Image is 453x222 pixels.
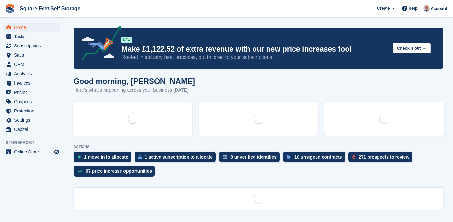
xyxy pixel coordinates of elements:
span: Home [14,23,52,32]
p: ACTIONS [74,145,443,149]
div: 1 move in to allocate [84,154,128,160]
a: menu [3,32,60,41]
a: menu [3,125,60,134]
span: Help [409,5,418,12]
span: Coupons [14,97,52,106]
span: Storefront [6,139,64,146]
a: menu [3,69,60,78]
button: Check it out → [393,43,431,53]
a: 8 unverified identities [219,152,283,166]
a: menu [3,97,60,106]
div: 10 unsigned contracts [294,154,342,160]
a: 1 active subscription to allocate [135,152,219,166]
div: 1 active subscription to allocate [145,154,213,160]
img: contract_signature_icon-13c848040528278c33f63329250d36e43548de30e8caae1d1a13099fd9432cc5.svg [287,155,291,159]
div: 271 prospects to review [359,154,410,160]
a: 271 prospects to review [348,152,416,166]
a: menu [3,41,60,50]
a: 1 move in to allocate [74,152,135,166]
span: Analytics [14,69,52,78]
img: move_ins_to_allocate_icon-fdf77a2bb77ea45bf5b3d319d69a93e2d87916cf1d5bf7949dd705db3b84f3ca.svg [77,155,81,159]
div: 97 price increase opportunities [86,169,152,174]
img: prospect-51fa495bee0391a8d652442698ab0144808aea92771e9ea1ae160a38d050c398.svg [352,155,355,159]
img: price_increase_opportunities-93ffe204e8149a01c8c9dc8f82e8f89637d9d84a8eef4429ea346261dce0b2c0.svg [77,170,82,173]
span: Pricing [14,88,52,97]
img: stora-icon-8386f47178a22dfd0bd8f6a31ec36ba5ce8667c1dd55bd0f319d3a0aa187defe.svg [5,4,15,13]
h1: Good morning, [PERSON_NAME] [74,77,195,86]
span: Protection [14,106,52,115]
a: 10 unsigned contracts [283,152,348,166]
a: menu [3,23,60,32]
span: Sites [14,51,52,60]
span: Online Store [14,147,52,156]
img: price-adjustments-announcement-icon-8257ccfd72463d97f412b2fc003d46551f7dbcb40ab6d574587a9cd5c0d94... [76,26,121,62]
p: Make £1,122.52 of extra revenue with our new price increases tool [121,45,387,54]
a: menu [3,60,60,69]
div: NEW [121,37,132,43]
span: Capital [14,125,52,134]
a: menu [3,106,60,115]
a: menu [3,78,60,87]
a: menu [3,51,60,60]
span: Create [377,5,390,12]
p: Here's what's happening across your business [DATE] [74,86,195,94]
a: Preview store [53,148,60,156]
span: Invoices [14,78,52,87]
p: Rooted in industry best practices, but tailored to your subscriptions. [121,54,387,61]
div: 8 unverified identities [230,154,277,160]
span: CRM [14,60,52,69]
a: Square Feet Self Storage [17,3,83,14]
span: Subscriptions [14,41,52,50]
span: Tasks [14,32,52,41]
span: Settings [14,116,52,125]
span: Account [431,5,447,12]
img: verify_identity-adf6edd0f0f0b5bbfe63781bf79b02c33cf7c696d77639b501bdc392416b5a36.svg [223,155,227,159]
a: 97 price increase opportunities [74,166,158,180]
img: active_subscription_to_allocate_icon-d502201f5373d7db506a760aba3b589e785aa758c864c3986d89f69b8ff3... [138,155,142,159]
a: menu [3,88,60,97]
a: menu [3,116,60,125]
img: David Greer [423,5,430,12]
a: menu [3,147,60,156]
